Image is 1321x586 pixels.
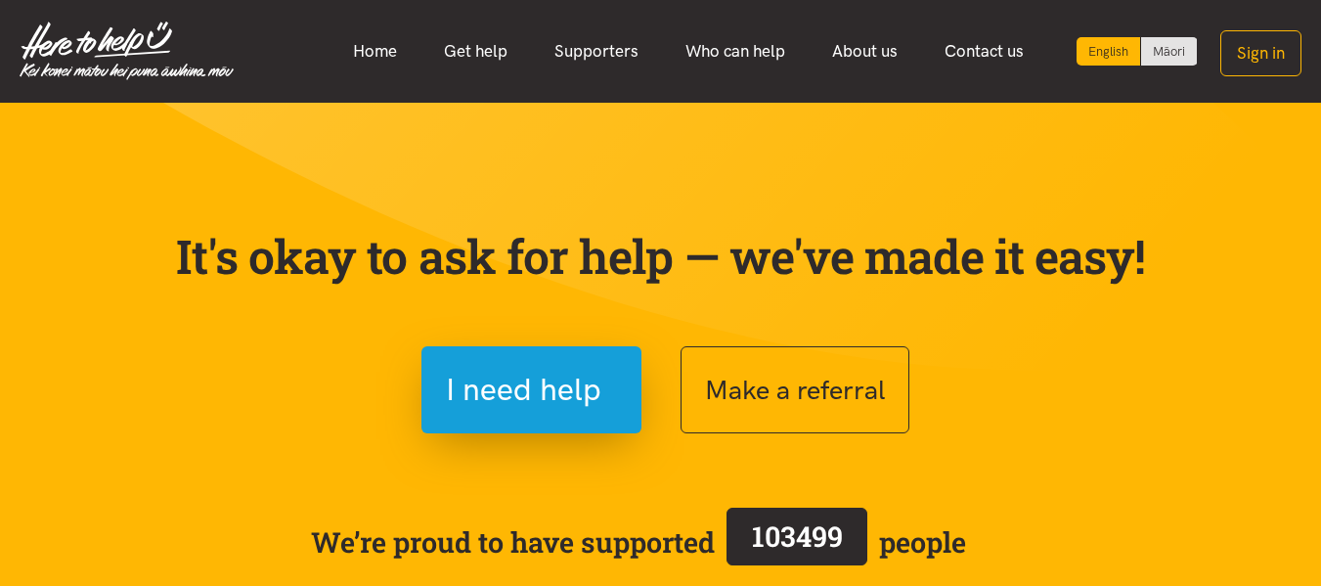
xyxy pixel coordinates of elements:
[752,518,843,555] span: 103499
[330,30,420,72] a: Home
[311,504,966,580] span: We’re proud to have supported people
[172,228,1150,285] p: It's okay to ask for help — we've made it easy!
[420,30,531,72] a: Get help
[1077,37,1198,66] div: Language toggle
[446,365,601,415] span: I need help
[1077,37,1141,66] div: Current language
[681,346,909,433] button: Make a referral
[662,30,809,72] a: Who can help
[20,22,234,80] img: Home
[809,30,921,72] a: About us
[715,504,879,580] a: 103499
[921,30,1047,72] a: Contact us
[531,30,662,72] a: Supporters
[1141,37,1197,66] a: Switch to Te Reo Māori
[1220,30,1301,76] button: Sign in
[421,346,641,433] button: I need help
